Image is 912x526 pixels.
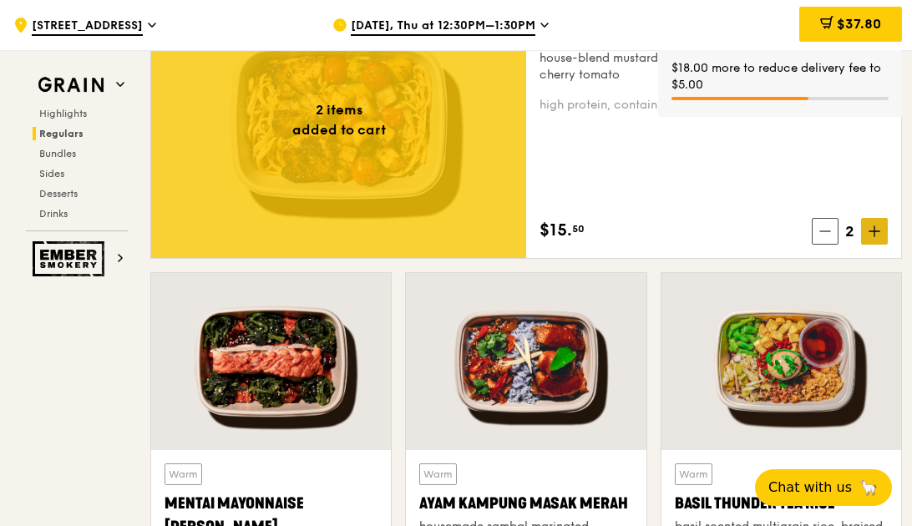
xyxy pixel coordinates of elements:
[419,492,632,515] div: Ayam Kampung Masak Merah
[33,70,109,100] img: Grain web logo
[839,220,861,243] span: 2
[675,492,888,515] div: Basil Thunder Tea Rice
[39,128,84,139] span: Regulars
[39,168,64,180] span: Sides
[39,108,87,119] span: Highlights
[165,463,202,485] div: Warm
[768,478,852,498] span: Chat with us
[33,241,109,276] img: Ember Smokery web logo
[39,208,68,220] span: Drinks
[540,97,888,114] div: high protein, contains allium, soy, wheat
[39,148,76,159] span: Bundles
[351,18,535,36] span: [DATE], Thu at 12:30PM–1:30PM
[755,469,892,506] button: Chat with us🦙
[572,222,585,235] span: 50
[540,218,572,243] span: $15.
[39,188,78,200] span: Desserts
[32,18,143,36] span: [STREET_ADDRESS]
[419,463,457,485] div: Warm
[540,50,888,83] div: house-blend mustard, maple soy baked potato, linguine, cherry tomato
[671,60,889,94] div: $18.00 more to reduce delivery fee to $5.00
[837,16,881,32] span: $37.80
[859,478,879,498] span: 🦙
[675,463,712,485] div: Warm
